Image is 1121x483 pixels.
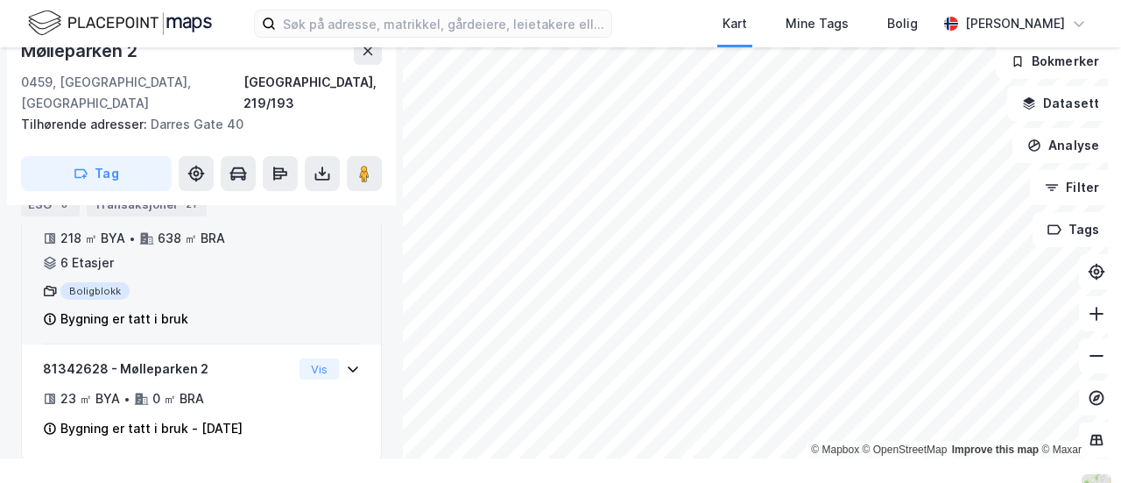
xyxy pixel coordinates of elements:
div: [PERSON_NAME] [965,13,1065,34]
input: Søk på adresse, matrikkel, gårdeiere, leietakere eller personer [276,11,611,37]
button: Vis [300,359,339,380]
button: Tag [21,156,172,191]
div: 638 ㎡ BRA [158,228,225,249]
div: • [129,231,136,245]
div: Kart [723,13,747,34]
iframe: Chat Widget [1033,399,1121,483]
div: Mine Tags [786,13,849,34]
a: Improve this map [952,444,1039,456]
div: 81342628 - Mølleparken 2 [43,359,293,380]
div: Bygning er tatt i bruk [60,309,188,330]
a: OpenStreetMap [863,444,948,456]
div: Mølleparken 2 [21,37,140,65]
button: Analyse [1012,128,1114,163]
div: Kontrollprogram for chat [1033,399,1121,483]
div: 6 Etasjer [60,252,114,273]
div: Bolig [887,13,918,34]
button: Filter [1030,170,1114,205]
div: • [123,392,130,406]
div: 0 ㎡ BRA [152,388,204,409]
span: Tilhørende adresser: [21,117,151,131]
button: Tags [1033,212,1114,247]
div: Bygning er tatt i bruk - [DATE] [60,418,243,439]
button: Bokmerker [996,44,1114,79]
div: Darres Gate 40 [21,114,368,135]
a: Mapbox [811,444,859,456]
div: 218 ㎡ BYA [60,228,125,249]
div: 0459, [GEOGRAPHIC_DATA], [GEOGRAPHIC_DATA] [21,72,243,114]
button: Datasett [1007,86,1114,121]
div: [GEOGRAPHIC_DATA], 219/193 [243,72,382,114]
img: logo.f888ab2527a4732fd821a326f86c7f29.svg [28,8,212,39]
div: 23 ㎡ BYA [60,388,120,409]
